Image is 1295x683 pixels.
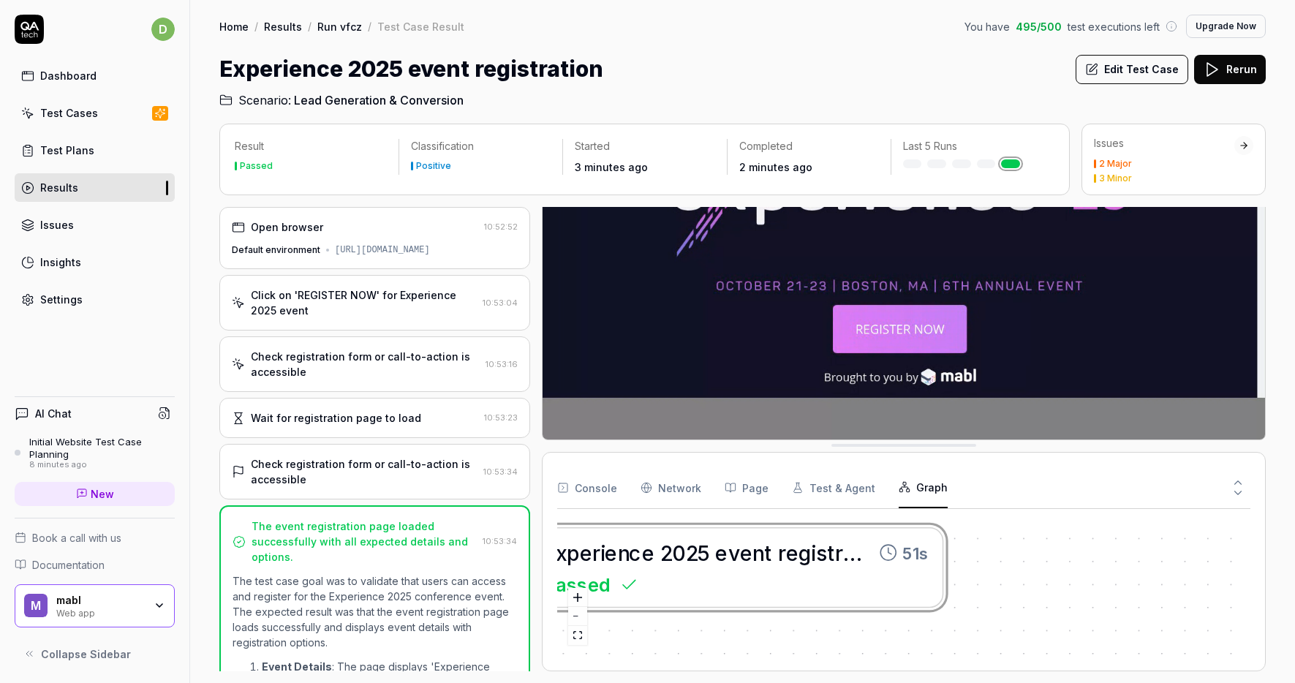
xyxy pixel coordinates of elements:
button: zoom in [568,588,587,607]
a: Issues [15,211,175,239]
div: Check registration form or call-to-action is accessible [251,456,477,487]
div: Positive [416,162,451,170]
div: / [308,19,312,34]
div: 3 Minor [1099,174,1132,183]
div: 2 Major [1099,159,1132,168]
a: Test Plans [15,136,175,165]
a: Results [15,173,175,202]
a: Settings [15,285,175,314]
button: Test & Agent [792,467,875,508]
h4: AI Chat [35,406,72,421]
button: Rerun [1194,55,1266,84]
div: React Flow controls [568,588,587,645]
a: Results [264,19,302,34]
span: You have [964,19,1010,34]
a: Home [219,19,249,34]
button: mmablWeb app [15,584,175,628]
p: Last 5 Runs [903,139,1043,154]
span: Documentation [32,557,105,573]
span: Collapse Sidebar [41,646,131,662]
p: Classification [411,139,551,154]
span: Scenario: [235,91,291,109]
span: 495 / 500 [1016,19,1062,34]
a: New [15,482,175,506]
div: Insights [40,254,81,270]
time: 2 minutes ago [739,161,812,173]
span: New [91,486,114,502]
div: 8 minutes ago [29,460,175,470]
time: 10:53:16 [486,359,518,369]
p: Result [235,139,387,154]
div: [URL][DOMAIN_NAME] [335,244,430,257]
div: Open browser [251,219,323,235]
div: Test Cases [40,105,98,121]
time: 10:52:52 [484,222,518,232]
strong: Event Details [262,660,332,673]
a: Documentation [15,557,175,573]
div: / [368,19,371,34]
div: Initial Website Test Case Planning [29,436,175,460]
div: Web app [56,606,144,618]
span: Book a call with us [32,530,121,546]
p: Started [575,139,714,154]
time: 10:53:04 [483,298,518,308]
button: Console [557,467,617,508]
span: Lead Generation & Conversion [294,91,464,109]
button: zoom out [568,607,587,626]
button: Upgrade Now [1186,15,1266,38]
button: Page [725,467,769,508]
p: Completed [739,139,879,154]
a: Scenario:Lead Generation & Conversion [219,91,464,109]
div: Click on 'REGISTER NOW' for Experience 2025 event [251,287,477,318]
time: 3 minutes ago [575,161,648,173]
time: 10:53:34 [483,536,517,546]
a: Test Cases [15,99,175,127]
a: Initial Website Test Case Planning8 minutes ago [15,436,175,469]
p: The test case goal was to validate that users can access and register for the Experience 2025 con... [233,573,517,650]
div: Passed [240,162,273,170]
div: Check registration form or call-to-action is accessible [251,349,480,380]
button: Network [641,467,701,508]
div: / [254,19,258,34]
div: Wait for registration page to load [251,410,421,426]
div: The event registration page loaded successfully with all expected details and options. [252,518,477,565]
div: Test Case Result [377,19,464,34]
button: Collapse Sidebar [15,639,175,668]
div: Dashboard [40,68,97,83]
a: Book a call with us [15,530,175,546]
div: Results [40,180,78,195]
a: Run vfcz [317,19,362,34]
span: m [24,594,48,617]
div: mabl [56,594,144,607]
button: d [151,15,175,44]
time: 10:53:23 [484,412,518,423]
div: Settings [40,292,83,307]
div: Default environment [232,244,320,257]
a: Insights [15,248,175,276]
a: Dashboard [15,61,175,90]
h1: Experience 2025 event registration [219,53,603,86]
div: Issues [1094,136,1234,151]
span: d [151,18,175,41]
div: Test Plans [40,143,94,158]
button: fit view [568,626,587,645]
button: Edit Test Case [1076,55,1188,84]
div: Issues [40,217,74,233]
button: Graph [899,467,948,508]
span: test executions left [1068,19,1160,34]
time: 10:53:34 [483,467,518,477]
